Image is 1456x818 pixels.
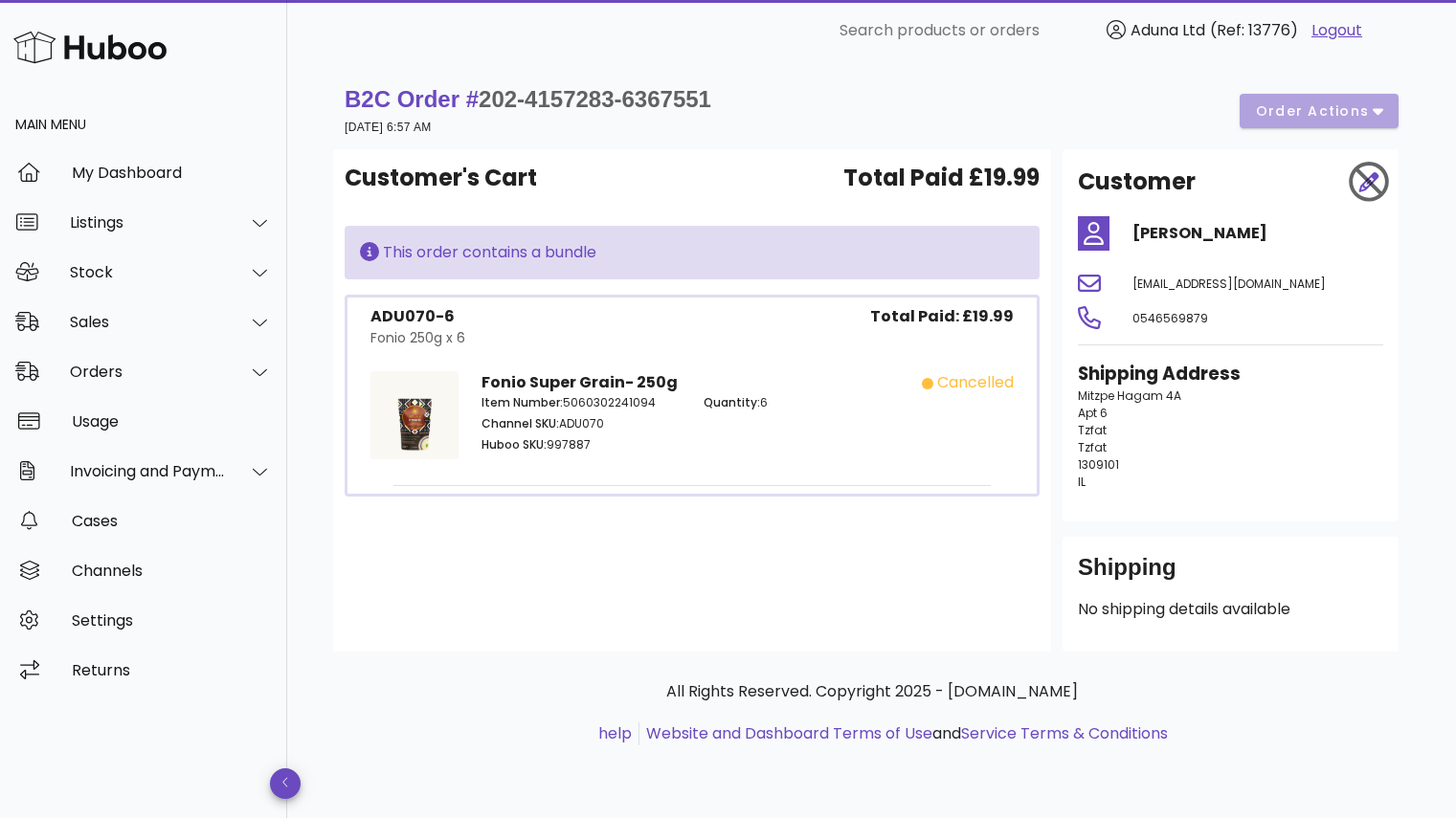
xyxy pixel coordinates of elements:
div: Shipping [1078,552,1383,598]
strong: B2C Order # [345,86,711,112]
img: Huboo Logo [13,27,167,68]
span: Huboo SKU: [482,436,547,453]
span: Total Paid £19.99 [843,161,1040,195]
p: 5060302241094 [482,394,681,411]
h4: [PERSON_NAME] [1132,222,1383,245]
span: Item Number: [482,394,563,410]
span: (Ref: 13776) [1210,19,1298,41]
span: Tzfat [1078,439,1107,455]
p: All Rights Reserved. Copyright 2025 - [DOMAIN_NAME] [348,680,1395,703]
span: IL [1078,474,1086,490]
span: [EMAIL_ADDRESS][DOMAIN_NAME] [1132,276,1326,292]
div: Returns [72,661,272,679]
div: Fonio 250g x 6 [370,328,465,348]
p: 997887 [482,436,681,453]
div: My Dashboard [72,164,272,182]
li: and [639,722,1168,745]
div: Cases [72,512,272,530]
img: Product Image [370,371,459,459]
p: No shipping details available [1078,598,1383,621]
div: Channels [72,562,272,580]
span: Channel SKU: [482,415,559,431]
span: Quantity: [704,394,760,410]
div: Stock [70,263,226,281]
span: Apt 6 [1078,405,1108,421]
a: Service Terms & Conditions [961,722,1168,744]
div: Orders [70,363,226,381]
h2: Customer [1078,165,1196,199]
span: Mitzpe Hagam 4A [1078,387,1181,404]
a: Logout [1311,19,1362,42]
div: cancelled [937,371,1014,394]
div: ADU070-6 [370,305,465,328]
span: 0546569879 [1132,310,1208,326]
div: Invoicing and Payments [70,462,226,480]
span: 1309101 [1078,456,1119,473]
span: Customer's Cart [345,161,537,195]
div: Settings [72,611,272,630]
span: Tzfat [1078,422,1107,438]
small: [DATE] 6:57 AM [345,121,432,134]
a: Website and Dashboard Terms of Use [646,722,932,744]
p: 6 [704,394,903,411]
span: Aduna Ltd [1131,19,1205,41]
div: Listings [70,213,226,232]
div: Sales [70,313,226,331]
span: 202-4157283-6367551 [479,86,711,112]
div: This order contains a bundle [360,241,1024,264]
a: help [598,722,632,744]
strong: Fonio Super Grain- 250g [482,371,678,393]
span: Total Paid: £19.99 [870,305,1014,328]
p: ADU070 [482,415,681,432]
h3: Shipping Address [1078,361,1383,387]
div: Usage [72,412,272,431]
